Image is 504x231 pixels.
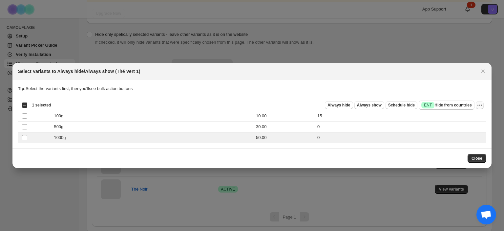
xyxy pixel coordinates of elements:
span: 500g [54,124,67,130]
span: Hide from countries [421,102,472,108]
p: Select the variants first, then you'll see bulk action buttons [18,85,486,92]
span: 1000g [54,134,69,141]
td: 30.00 [254,122,315,132]
button: Close [468,154,486,163]
button: Always hide [325,101,353,109]
button: Schedule hide [386,101,417,109]
button: Always show [354,101,384,109]
td: 50.00 [254,132,315,143]
button: Close [478,67,488,76]
span: Always hide [327,103,350,108]
span: Schedule hide [388,103,415,108]
h2: Select Variants to Always hide/Always show (Thé Vert 1) [18,68,140,75]
button: SuccessENTHide from countries [419,101,474,110]
strong: Tip: [18,86,26,91]
td: 0 [315,122,486,132]
span: 1 selected [32,103,51,108]
td: 10.00 [254,111,315,122]
span: Close [472,156,482,161]
td: 15 [315,111,486,122]
span: ENT [424,103,432,108]
button: More actions [476,101,484,109]
div: Ouvrir le chat [476,205,496,224]
td: 0 [315,132,486,143]
span: Always show [357,103,382,108]
span: 100g [54,113,67,119]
